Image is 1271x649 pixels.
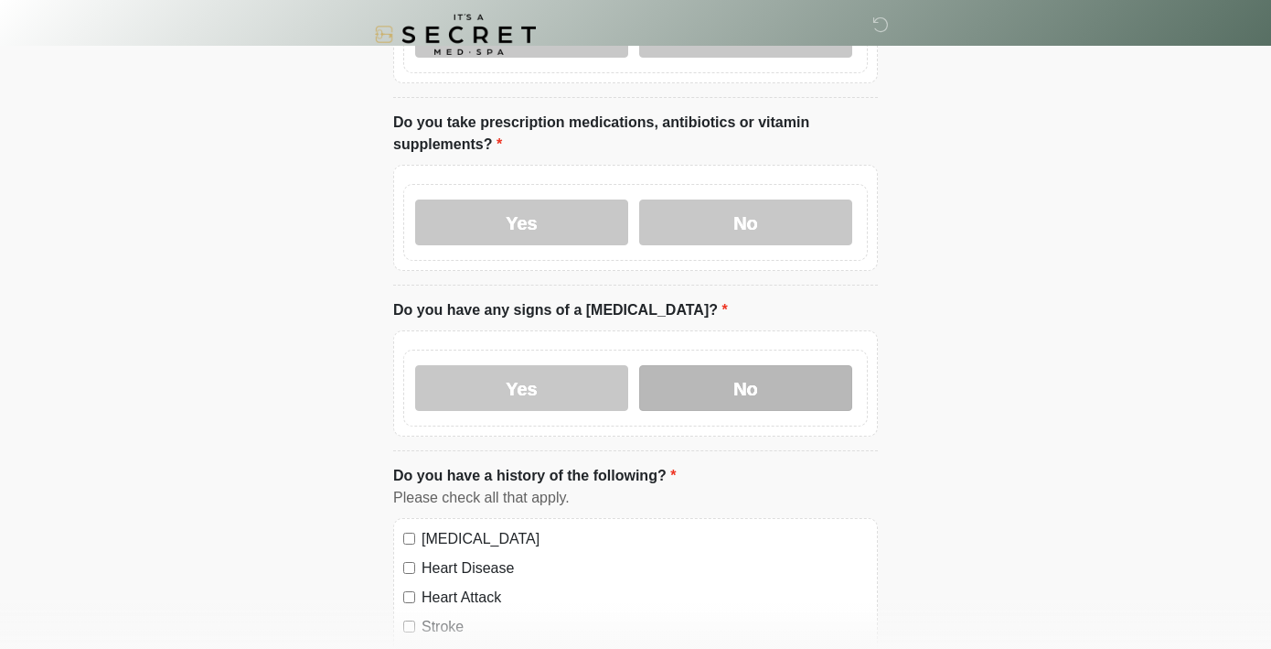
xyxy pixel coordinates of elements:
input: [MEDICAL_DATA] [403,533,415,545]
input: Stroke [403,621,415,633]
label: No [639,365,852,411]
label: Do you have any signs of a [MEDICAL_DATA]? [393,299,728,321]
label: No [639,200,852,245]
label: Stroke [422,616,868,638]
img: It's A Secret Med Spa Logo [375,14,536,55]
label: Do you have a history of the following? [393,465,676,487]
input: Heart Attack [403,591,415,603]
label: Do you take prescription medications, antibiotics or vitamin supplements? [393,112,878,156]
input: Heart Disease [403,562,415,574]
label: Heart Disease [422,557,868,579]
label: Yes [415,200,628,245]
label: Heart Attack [422,587,868,609]
div: Please check all that apply. [393,487,878,509]
label: [MEDICAL_DATA] [422,528,868,550]
label: Yes [415,365,628,411]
